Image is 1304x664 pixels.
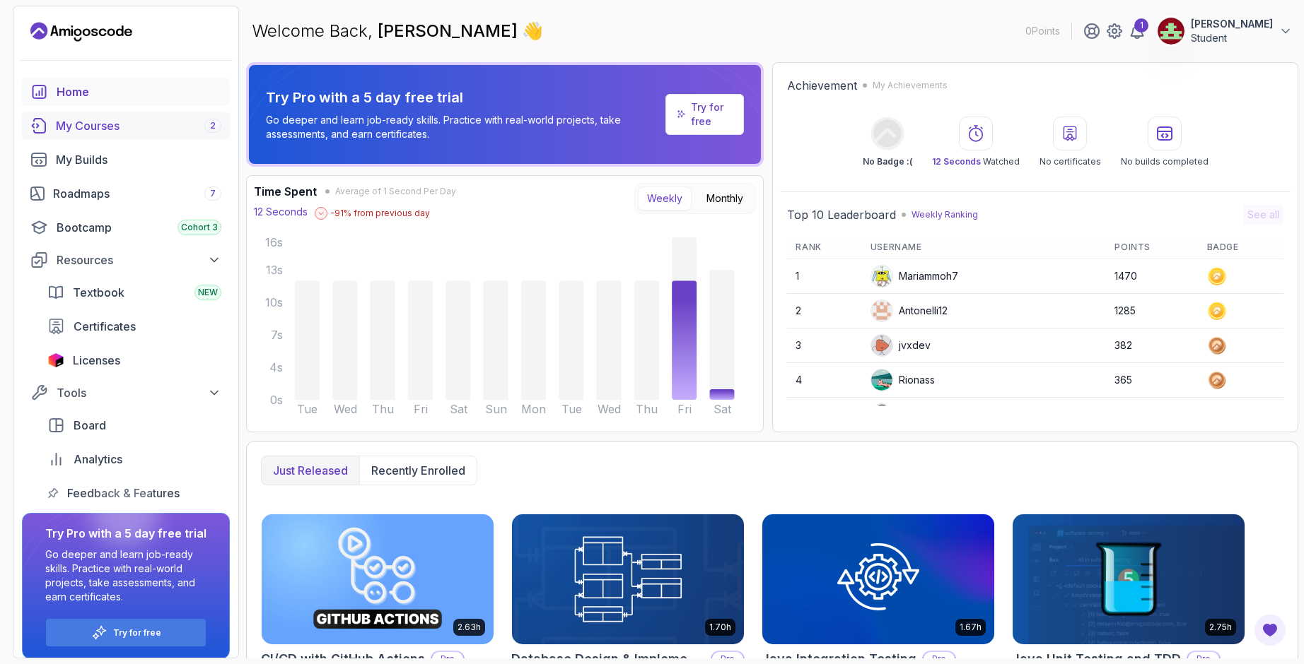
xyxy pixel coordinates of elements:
span: 12 Seconds [932,156,981,167]
span: Licenses [73,352,120,369]
div: Antonelli12 [871,300,948,322]
p: Weekly Ranking [912,209,978,220]
div: Resources [57,251,221,268]
img: Database Design & Implementation card [512,514,744,644]
td: 3 [787,328,861,363]
div: Roadmaps [53,185,221,202]
p: Welcome Back, [252,20,543,42]
th: Rank [787,236,861,259]
div: Home [57,83,221,100]
p: No Badge :( [863,156,912,167]
img: Java Integration Testing card [762,514,994,644]
p: Recently enrolled [371,462,465,479]
p: 1.70h [709,622,731,633]
a: bootcamp [22,213,230,242]
tspan: 10s [265,295,283,309]
tspan: Tue [561,402,582,416]
img: default monster avatar [871,335,892,356]
p: [PERSON_NAME] [1191,17,1273,31]
span: NEW [198,287,218,298]
tspan: Wed [598,402,621,416]
button: Weekly [638,186,692,211]
span: 7 [210,188,216,199]
button: Try for free [45,618,206,647]
p: 0 Points [1025,24,1060,38]
p: Try for free [691,100,732,129]
p: No builds completed [1121,156,1209,167]
tspan: Fri [414,402,428,416]
p: 1.67h [960,622,982,633]
div: loftyeagle5a591 [871,403,973,426]
p: My Achievements [873,80,948,91]
tspan: Sat [714,402,732,416]
th: Badge [1199,236,1283,259]
p: Go deeper and learn job-ready skills. Practice with real-world projects, take assessments, and ea... [266,113,660,141]
span: Average of 1 Second Per Day [335,186,456,197]
td: 263 [1106,398,1198,432]
tspan: Sun [485,402,507,416]
span: Feedback & Features [67,485,180,502]
p: 2.75h [1209,622,1232,633]
a: courses [22,112,230,140]
td: 382 [1106,328,1198,363]
a: Landing page [30,20,132,43]
img: default monster avatar [871,266,892,287]
p: Go deeper and learn job-ready skills. Practice with real-world projects, take assessments, and ea... [45,547,206,604]
td: 2 [787,294,861,328]
span: 👋 [520,18,546,45]
a: roadmaps [22,179,230,208]
div: Tools [57,384,221,401]
a: 1 [1129,23,1146,40]
tspan: 4s [269,360,283,374]
tspan: Fri [677,402,692,416]
button: user profile image[PERSON_NAME]Student [1157,17,1293,45]
tspan: Wed [334,402,357,416]
tspan: Mon [521,402,546,416]
td: 4 [787,363,861,398]
tspan: Thu [636,402,658,416]
p: No certificates [1040,156,1101,167]
p: Watched [932,156,1020,167]
button: Resources [22,247,230,273]
button: See all [1243,205,1283,225]
td: 365 [1106,363,1198,398]
a: board [39,411,230,439]
div: Mariammoh7 [871,265,958,287]
tspan: 16s [265,235,283,249]
p: Student [1191,31,1273,45]
p: 2.63h [458,622,481,633]
a: home [22,78,230,106]
td: 5 [787,398,861,432]
button: Recently enrolled [359,456,477,485]
a: licenses [39,346,230,374]
td: 1285 [1106,294,1198,328]
span: Cohort 3 [181,222,218,233]
span: Board [74,417,106,434]
td: 1 [787,259,861,294]
span: 2 [210,120,216,131]
span: [PERSON_NAME] [378,20,522,41]
div: My Builds [56,151,221,168]
p: Try Pro with a 5 day free trial [266,88,660,107]
img: jetbrains icon [47,353,64,367]
div: My Courses [56,117,221,134]
tspan: 7s [271,328,283,342]
a: feedback [39,479,230,507]
th: Points [1106,236,1198,259]
button: Monthly [697,186,752,211]
tspan: Thu [372,402,394,416]
a: Try for free [665,94,745,135]
div: Rionass [871,369,935,391]
th: Username [862,236,1107,259]
tspan: 13s [266,263,283,277]
h2: Top 10 Leaderboard [787,206,896,223]
span: Analytics [74,451,122,468]
a: analytics [39,445,230,473]
div: jvxdev [871,334,931,357]
h3: Time Spent [254,183,317,200]
button: Just released [262,456,359,485]
div: Bootcamp [57,219,221,236]
img: user profile image [871,300,892,321]
a: Try for free [113,627,161,639]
